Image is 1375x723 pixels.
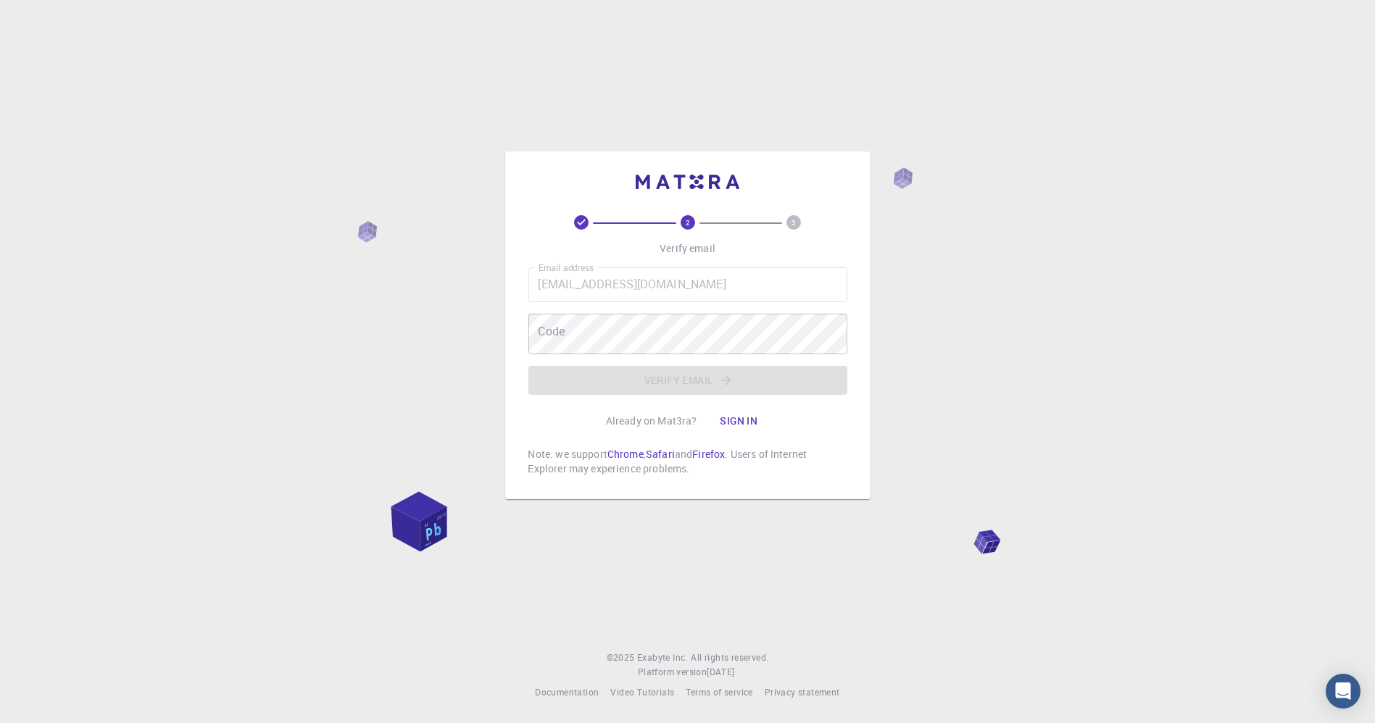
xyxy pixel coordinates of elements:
a: Safari [646,447,675,461]
a: Exabyte Inc. [637,651,688,665]
span: Documentation [535,686,599,698]
span: Exabyte Inc. [637,651,688,663]
span: Terms of service [686,686,752,698]
text: 3 [792,217,796,227]
span: Platform version [638,665,707,680]
text: 2 [686,217,690,227]
a: Privacy statement [765,685,840,700]
a: [DATE]. [707,665,737,680]
p: Already on Mat3ra? [606,414,697,428]
a: Terms of service [686,685,752,700]
p: Verify email [660,241,715,256]
span: [DATE] . [707,666,737,677]
span: All rights reserved. [691,651,768,665]
a: Chrome [607,447,644,461]
p: Note: we support , and . Users of Internet Explorer may experience problems. [528,447,847,476]
a: Video Tutorials [610,685,674,700]
span: Privacy statement [765,686,840,698]
span: © 2025 [607,651,637,665]
span: Video Tutorials [610,686,674,698]
a: Documentation [535,685,599,700]
label: Email address [539,262,594,274]
div: Open Intercom Messenger [1326,674,1361,709]
a: Firefox [692,447,725,461]
button: Sign in [708,406,769,435]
